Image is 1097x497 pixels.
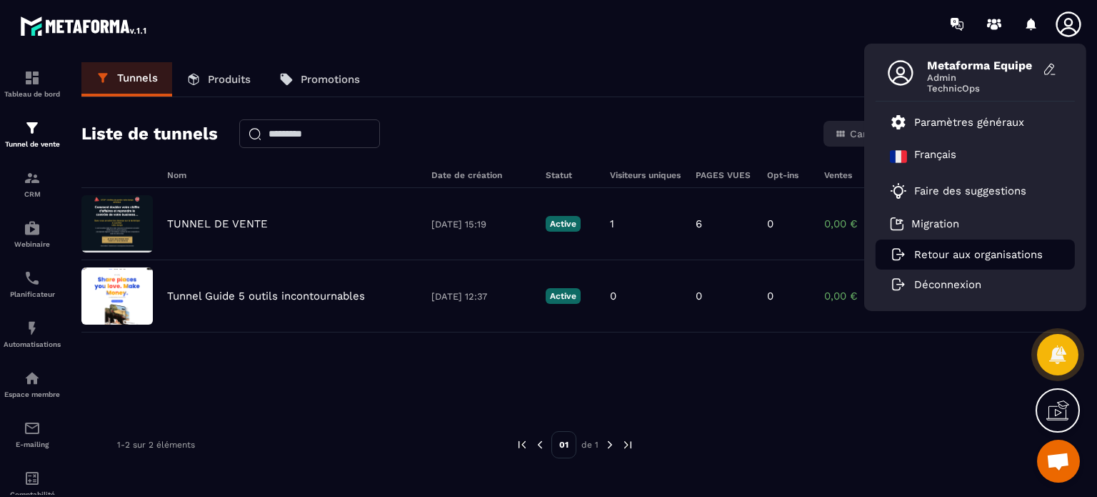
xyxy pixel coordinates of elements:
a: formationformationTunnel de vente [4,109,61,159]
span: TechnicOps [927,83,1034,94]
a: schedulerschedulerPlanificateur [4,259,61,309]
h6: Date de création [431,170,531,180]
p: 1 [610,217,614,230]
span: Carte [850,128,877,139]
p: 01 [551,431,576,458]
p: de 1 [581,439,598,451]
img: scheduler [24,270,41,287]
p: Automatisations [4,340,61,348]
p: Tunnel de vente [4,140,61,148]
img: prev [516,438,529,451]
a: automationsautomationsAutomatisations [4,309,61,359]
img: logo [20,13,149,39]
a: automationsautomationsWebinaire [4,209,61,259]
img: automations [24,320,41,337]
p: CRM [4,190,61,198]
img: accountant [24,470,41,487]
a: Faire des suggestions [890,182,1043,200]
img: automations [24,370,41,387]
p: 6 [696,217,702,230]
img: next [621,438,634,451]
p: Retour aux organisations [914,248,1043,261]
p: Produits [208,73,251,86]
p: [DATE] 15:19 [431,219,531,230]
p: Français [914,148,956,165]
img: formation [24,169,41,187]
h6: Nom [167,170,417,180]
a: automationsautomationsEspace membre [4,359,61,409]
p: 0,00 € [824,217,896,230]
span: Metaforma Equipe [927,59,1034,72]
p: Paramètres généraux [914,116,1024,129]
img: formation [24,119,41,137]
a: formationformationTableau de bord [4,59,61,109]
a: Ouvrir le chat [1037,440,1080,483]
img: formation [24,69,41,87]
p: Active [546,288,581,304]
h2: Liste de tunnels [81,119,218,148]
a: Tunnels [81,62,172,97]
a: Retour aux organisations [890,248,1043,261]
img: automations [24,220,41,237]
p: 0 [767,217,773,230]
h6: PAGES VUES [696,170,753,180]
h6: Opt-ins [767,170,810,180]
p: 0,00 € [824,290,896,302]
img: next [603,438,616,451]
p: TUNNEL DE VENTE [167,217,268,230]
a: emailemailE-mailing [4,409,61,459]
p: E-mailing [4,441,61,448]
p: Tunnel Guide 5 outils incontournables [167,290,365,302]
a: Promotions [265,62,374,97]
p: Promotions [301,73,360,86]
p: Tunnels [117,72,158,84]
a: Migration [890,217,959,231]
p: Faire des suggestions [914,184,1026,197]
h6: Ventes [824,170,896,180]
p: 1-2 sur 2 éléments [117,440,195,450]
img: image [81,195,153,252]
p: Espace membre [4,390,61,398]
h6: Statut [546,170,596,180]
span: Admin [927,72,1034,83]
p: Active [546,216,581,232]
p: Webinaire [4,240,61,248]
p: 0 [767,290,773,302]
a: Paramètres généraux [890,114,1024,131]
p: Migration [911,217,959,230]
h6: Visiteurs uniques [610,170,681,180]
img: email [24,420,41,437]
p: 0 [610,290,616,302]
a: Produits [172,62,265,97]
p: Planificateur [4,290,61,298]
p: [DATE] 12:37 [431,291,531,302]
img: image [81,267,153,325]
a: formationformationCRM [4,159,61,209]
p: Tableau de bord [4,90,61,98]
img: prev [534,438,546,451]
p: Déconnexion [914,278,981,291]
p: 0 [696,290,702,302]
button: Carte [826,124,886,144]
